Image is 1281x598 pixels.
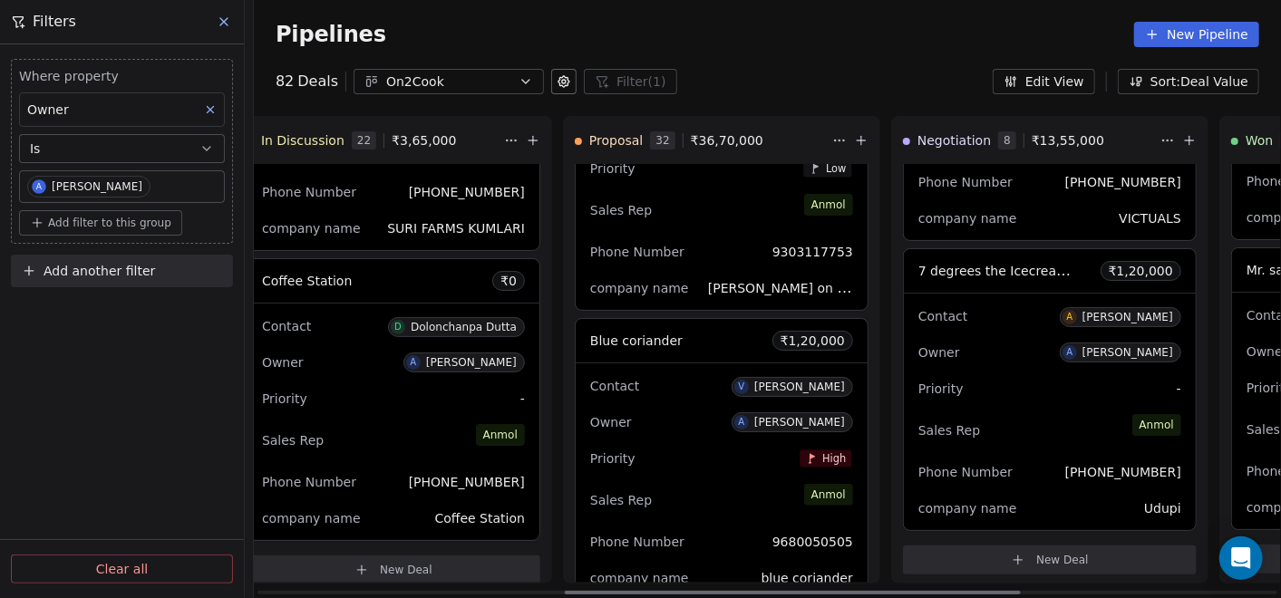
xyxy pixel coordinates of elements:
span: company name [262,511,361,526]
span: Anmol [804,194,853,216]
span: Phone Number [590,535,684,549]
span: company name [918,211,1017,226]
button: Sort: Deal Value [1118,69,1259,94]
div: Coffee Station₹0ContactDDolonchanpa DuttaOwnerA[PERSON_NAME]Priority-Sales RepAnmolPhone Number[P... [247,258,540,541]
span: Anmol [476,424,525,446]
div: D [394,320,402,334]
span: 22 [352,131,376,149]
span: Add filter to this group [48,216,171,230]
div: PriorityLowSales RepAnmolPhone Number9303117753company name[PERSON_NAME] on wheels [575,28,869,311]
div: Open Intercom Messenger [1219,536,1263,580]
span: A [32,179,46,194]
span: Phone Number [262,185,356,199]
div: [PERSON_NAME] [426,356,517,369]
span: Priority [918,381,964,396]
span: ₹ 1,20,000 [781,332,845,350]
span: company name [262,221,361,236]
span: VICTUALS [1119,211,1181,226]
span: Sales Rep [590,203,652,217]
button: Edit View [993,69,1095,94]
span: company name [590,571,689,585]
span: Owner [590,415,632,429]
span: [PHONE_NUMBER] [1065,175,1181,189]
span: Pipelines [276,22,386,47]
div: A [1066,310,1072,324]
div: 7 degrees the Icecream lab₹1,20,000ContactA[PERSON_NAME]OwnerA[PERSON_NAME]Priority-Sales RepAnmo... [903,248,1197,531]
span: ₹ 3,65,000 [392,131,456,149]
span: Blue coriander [590,333,683,348]
span: 8 [998,131,1016,149]
div: [PERSON_NAME] [754,416,845,429]
span: company name [590,281,689,295]
span: ₹ 36,70,000 [691,131,763,149]
div: In Discussion22₹3,65,000 [247,117,500,164]
span: Owner [918,345,960,360]
span: Contact [590,379,639,393]
span: Clear all [96,560,148,579]
span: Phone Number [262,475,356,489]
span: Low [826,161,847,175]
div: Proposal32₹36,70,000 [575,117,829,164]
div: [PERSON_NAME] [1082,311,1173,323]
span: 9680050505 [772,535,853,549]
span: [PHONE_NUMBER] [1065,465,1181,479]
span: ₹ 0 [500,272,517,290]
button: New Deal [903,545,1197,574]
span: Sales Rep [262,433,324,448]
span: - [520,390,525,408]
span: Filters [33,11,76,33]
span: Priority [590,161,636,176]
span: Proposal [589,131,643,149]
span: Coffee Station [262,274,352,288]
button: New Deal [247,555,540,584]
span: Won [1246,131,1273,149]
span: Owner [262,355,304,370]
button: Filter(1) [584,69,677,94]
div: A [1066,345,1072,360]
span: Anmol [804,484,853,506]
span: [PHONE_NUMBER] [409,185,525,199]
span: Add another filter [44,262,155,281]
div: Dolonchanpa Dutta [411,321,517,333]
div: [PERSON_NAME] [52,180,142,193]
span: Owner [27,102,69,117]
span: Contact [918,309,967,323]
span: Phone Number [918,465,1013,479]
div: 82 [276,71,338,92]
span: blue coriander [762,571,853,585]
div: A [738,415,744,429]
span: Priority [262,391,307,406]
span: Sales Rep [590,493,652,507]
span: Phone Number [918,175,1013,189]
span: [PERSON_NAME] on wheels [708,279,881,296]
span: company name [918,501,1017,516]
span: Priority [590,451,636,466]
span: Contact [262,319,311,333]
span: ₹ 1,20,000 [1109,262,1173,280]
span: Negotiation [917,131,991,149]
span: New Deal [1036,553,1089,567]
span: 9303117753 [772,245,853,259]
span: ₹ 13,55,000 [1032,131,1104,149]
button: Clear all [11,555,233,584]
span: [PHONE_NUMBER] [409,475,525,489]
button: Is [19,134,225,163]
span: Udupi [1144,501,1181,516]
div: [PERSON_NAME] [754,381,845,393]
div: A [410,355,416,370]
span: In Discussion [261,131,345,149]
div: Negotiation8₹13,55,000 [903,117,1157,164]
span: - [1177,380,1181,398]
span: Anmol [1132,414,1181,436]
span: Phone Number [590,245,684,259]
span: High [822,451,846,465]
div: [PERSON_NAME] [1082,346,1173,359]
span: 32 [650,131,674,149]
span: Where property [19,67,225,85]
span: SURI FARMS KUMLARI [387,221,525,236]
span: Deals [297,71,338,92]
button: New Pipeline [1134,22,1259,47]
div: V [738,380,744,394]
span: 7 degrees the Icecream lab [918,262,1092,279]
span: Coffee Station [435,511,525,526]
